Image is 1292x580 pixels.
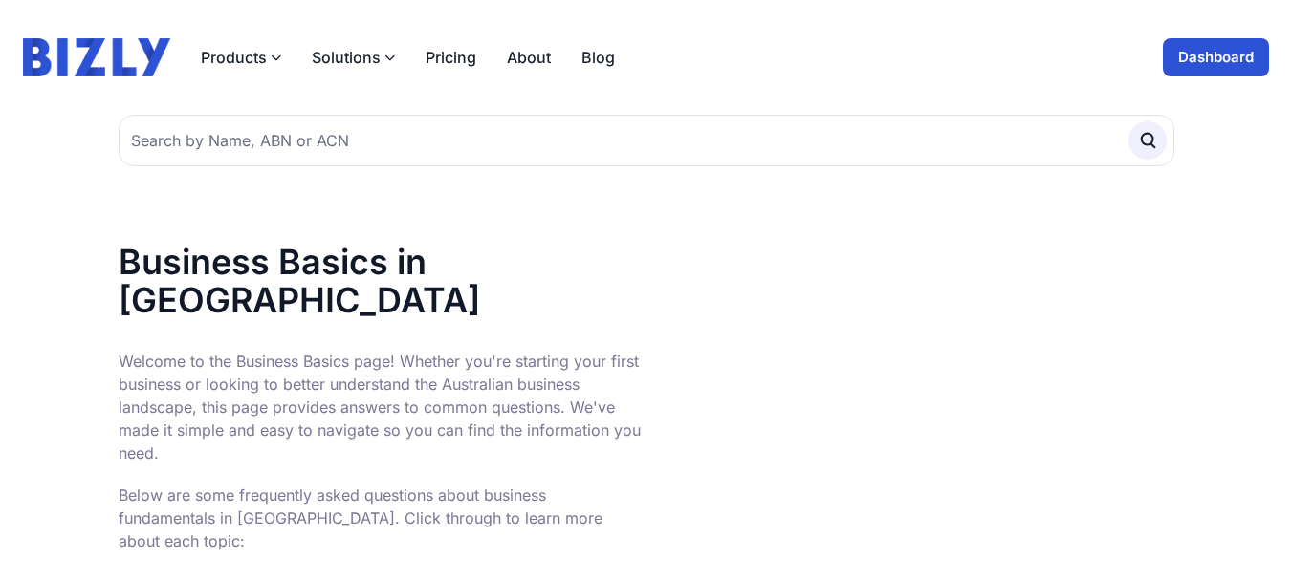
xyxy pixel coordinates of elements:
[119,115,1174,166] input: Search by Name, ABN or ACN
[201,46,281,69] button: Products
[1163,38,1269,76] a: Dashboard
[119,243,646,319] h1: Business Basics in [GEOGRAPHIC_DATA]
[119,350,646,464] p: Welcome to the Business Basics page! Whether you're starting your first business or looking to be...
[581,46,615,69] a: Blog
[312,46,395,69] button: Solutions
[119,483,646,552] p: Below are some frequently asked questions about business fundamentals in [GEOGRAPHIC_DATA]. Click...
[507,46,551,69] a: About
[426,46,476,69] a: Pricing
